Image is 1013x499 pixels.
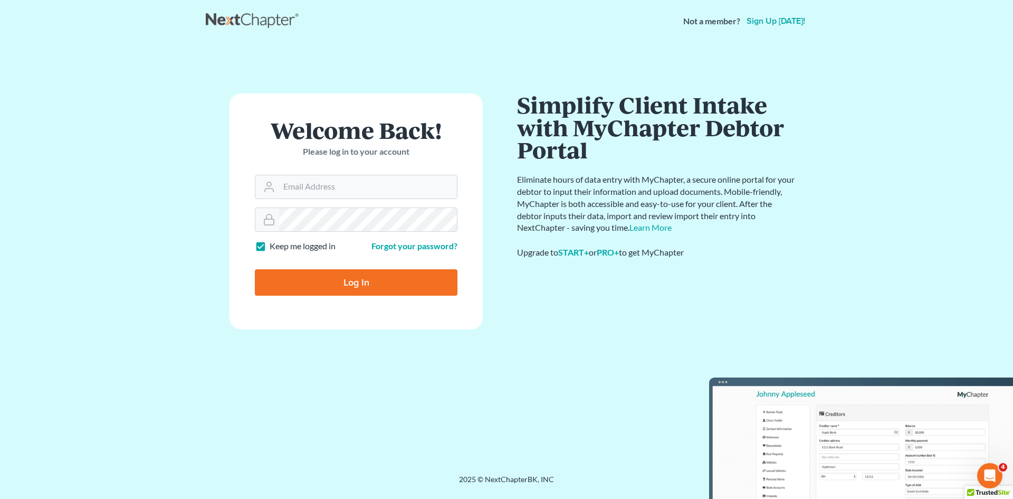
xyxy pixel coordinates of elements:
[977,463,1002,488] iframe: Intercom live chat
[255,269,457,296] input: Log In
[279,175,457,199] input: Email Address
[683,15,740,27] strong: Not a member?
[517,93,797,161] h1: Simplify Client Intake with MyChapter Debtor Portal
[206,474,807,493] div: 2025 © NextChapterBK, INC
[744,17,807,25] a: Sign up [DATE]!
[558,247,589,257] a: START+
[517,247,797,259] div: Upgrade to or to get MyChapter
[999,463,1007,472] span: 4
[255,119,457,142] h1: Welcome Back!
[255,146,457,158] p: Please log in to your account
[517,174,797,234] p: Eliminate hours of data entry with MyChapter, a secure online portal for your debtor to input the...
[629,222,672,232] a: Learn More
[597,247,619,257] a: PRO+
[371,241,457,251] a: Forgot your password?
[270,240,336,252] label: Keep me logged in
